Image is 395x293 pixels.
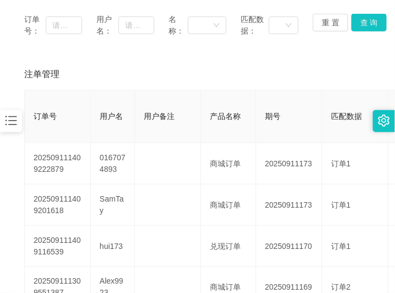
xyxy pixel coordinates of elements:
[285,22,292,30] i: 图标: down
[118,17,154,34] input: 请输入
[256,185,322,226] td: 20250911173
[144,112,175,121] span: 用户备注
[100,112,123,121] span: 用户名
[34,112,57,121] span: 订单号
[331,159,351,168] span: 订单1
[96,14,118,37] span: 用户名：
[24,14,46,37] span: 订单号：
[91,143,135,185] td: 0167074893
[331,200,351,209] span: 订单1
[213,22,220,30] i: 图标: down
[331,283,351,292] span: 订单2
[169,14,188,37] span: 名称：
[351,14,387,31] button: 查 询
[331,242,351,251] span: 订单1
[24,68,59,81] span: 注单管理
[256,143,322,185] td: 20250911173
[241,14,269,37] span: 匹配数据：
[91,226,135,267] td: hui173
[313,14,348,31] button: 重 置
[201,226,256,267] td: 兑现订单
[256,226,322,267] td: 20250911170
[378,115,390,127] i: 图标: setting
[201,143,256,185] td: 商城订单
[201,185,256,226] td: 商城订单
[210,112,241,121] span: 产品名称
[331,112,362,121] span: 匹配数据
[4,113,18,128] i: 图标: bars
[25,143,91,185] td: 202509111409222879
[265,112,280,121] span: 期号
[25,226,91,267] td: 202509111409116539
[46,17,82,34] input: 请输入
[91,185,135,226] td: SamTay
[25,185,91,226] td: 202509111409201618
